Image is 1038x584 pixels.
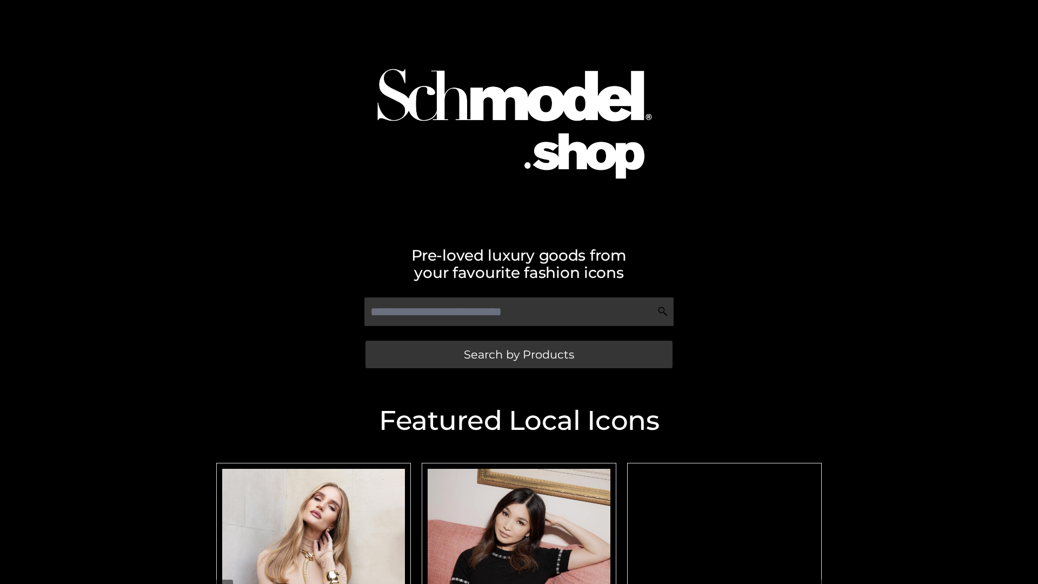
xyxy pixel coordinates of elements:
[211,247,827,281] h2: Pre-loved luxury goods from your favourite fashion icons
[211,407,827,434] h2: Featured Local Icons​
[365,341,673,368] a: Search by Products
[657,306,668,317] img: Search Icon
[464,349,574,360] span: Search by Products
